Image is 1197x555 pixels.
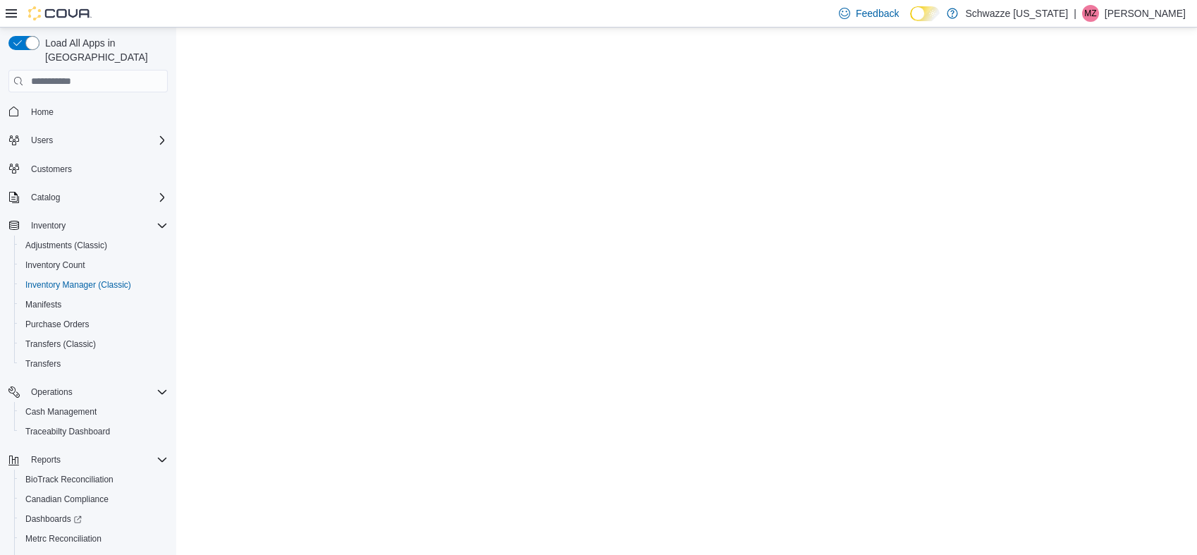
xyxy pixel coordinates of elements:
[20,491,114,508] a: Canadian Compliance
[25,240,107,251] span: Adjustments (Classic)
[14,529,173,549] button: Metrc Reconciliation
[14,275,173,295] button: Inventory Manager (Classic)
[25,189,168,206] span: Catalog
[3,159,173,179] button: Customers
[20,471,119,488] a: BioTrack Reconciliation
[20,355,66,372] a: Transfers
[3,101,173,121] button: Home
[20,471,168,488] span: BioTrack Reconciliation
[20,336,102,353] a: Transfers (Classic)
[25,474,113,485] span: BioTrack Reconciliation
[20,316,95,333] a: Purchase Orders
[1084,5,1096,22] span: MZ
[20,316,168,333] span: Purchase Orders
[20,491,168,508] span: Canadian Compliance
[25,217,168,234] span: Inventory
[25,104,59,121] a: Home
[20,237,168,254] span: Adjustments (Classic)
[20,257,168,274] span: Inventory Count
[910,6,940,21] input: Dark Mode
[3,450,173,470] button: Reports
[25,217,71,234] button: Inventory
[20,276,168,293] span: Inventory Manager (Classic)
[25,189,66,206] button: Catalog
[14,315,173,334] button: Purchase Orders
[14,255,173,275] button: Inventory Count
[20,530,107,547] a: Metrc Reconciliation
[14,422,173,441] button: Traceabilty Dashboard
[25,339,96,350] span: Transfers (Classic)
[25,513,82,525] span: Dashboards
[25,132,168,149] span: Users
[14,334,173,354] button: Transfers (Classic)
[14,509,173,529] a: Dashboards
[25,319,90,330] span: Purchase Orders
[25,406,97,417] span: Cash Management
[25,426,110,437] span: Traceabilty Dashboard
[3,188,173,207] button: Catalog
[31,192,60,203] span: Catalog
[25,533,102,544] span: Metrc Reconciliation
[25,160,168,178] span: Customers
[25,358,61,370] span: Transfers
[20,403,168,420] span: Cash Management
[25,279,131,291] span: Inventory Manager (Classic)
[856,6,899,20] span: Feedback
[910,21,911,22] span: Dark Mode
[965,5,1068,22] p: Schwazze [US_STATE]
[1105,5,1186,22] p: [PERSON_NAME]
[31,220,66,231] span: Inventory
[20,511,87,527] a: Dashboards
[31,135,53,146] span: Users
[25,451,66,468] button: Reports
[14,489,173,509] button: Canadian Compliance
[31,386,73,398] span: Operations
[20,423,168,440] span: Traceabilty Dashboard
[3,382,173,402] button: Operations
[3,216,173,236] button: Inventory
[20,530,168,547] span: Metrc Reconciliation
[20,296,67,313] a: Manifests
[20,296,168,313] span: Manifests
[25,451,168,468] span: Reports
[20,423,116,440] a: Traceabilty Dashboard
[20,403,102,420] a: Cash Management
[25,384,78,401] button: Operations
[14,236,173,255] button: Adjustments (Classic)
[25,260,85,271] span: Inventory Count
[20,336,168,353] span: Transfers (Classic)
[20,257,91,274] a: Inventory Count
[14,295,173,315] button: Manifests
[20,276,137,293] a: Inventory Manager (Classic)
[28,6,92,20] img: Cova
[31,164,72,175] span: Customers
[14,470,173,489] button: BioTrack Reconciliation
[20,511,168,527] span: Dashboards
[25,299,61,310] span: Manifests
[3,130,173,150] button: Users
[1082,5,1099,22] div: Michael Zink
[14,402,173,422] button: Cash Management
[39,36,168,64] span: Load All Apps in [GEOGRAPHIC_DATA]
[1074,5,1076,22] p: |
[31,106,54,118] span: Home
[25,384,168,401] span: Operations
[31,454,61,465] span: Reports
[25,102,168,120] span: Home
[25,494,109,505] span: Canadian Compliance
[20,355,168,372] span: Transfers
[25,161,78,178] a: Customers
[14,354,173,374] button: Transfers
[25,132,59,149] button: Users
[20,237,113,254] a: Adjustments (Classic)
